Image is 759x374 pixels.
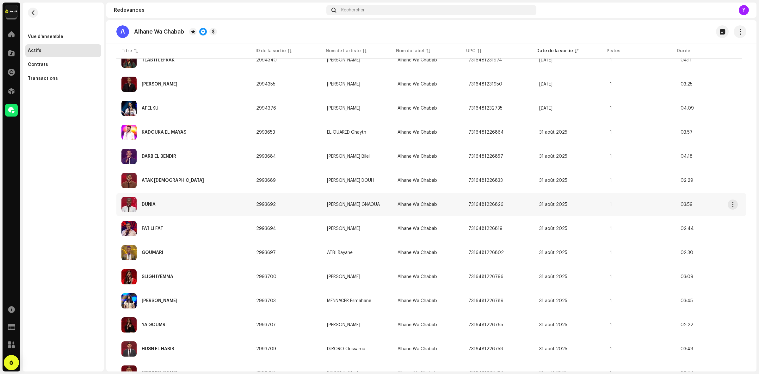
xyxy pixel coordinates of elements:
[28,48,41,53] div: Actifs
[539,58,552,62] span: 1 sept. 2025
[121,149,137,164] img: eb85ee63-b218-4071-8081-d282b3316b95
[256,178,276,183] span: 2993689
[539,323,567,327] span: 31 août 2025
[468,106,503,111] span: 7316481232735
[398,250,437,255] span: Alhane Wa Chabab
[327,299,371,303] div: MENNACER Esmahane
[681,323,693,327] span: 02:22
[256,48,286,54] div: ID de la sortie
[28,62,48,67] div: Contrats
[28,76,58,81] div: Transactions
[327,106,388,111] span: LARAB Zina
[539,106,552,111] span: 1 sept. 2025
[539,347,567,351] span: 31 août 2025
[681,275,693,279] span: 03:09
[681,154,693,159] span: 04:18
[256,130,275,135] span: 2993653
[539,202,567,207] span: 31 août 2025
[256,154,276,159] span: 2993684
[142,202,156,207] div: DUNIA
[121,48,132,54] div: Titre
[681,82,693,86] span: 03:25
[327,226,360,231] div: [PERSON_NAME]
[256,226,276,231] span: 2993694
[398,58,437,62] span: Alhane Wa Chabab
[25,72,101,85] re-m-nav-item: Transactions
[398,202,437,207] span: Alhane Wa Chabab
[28,34,63,39] div: Vue d'ensemble
[327,154,388,159] span: GHELLAB Thamer Bilel
[681,347,693,351] span: 03:48
[121,173,137,188] img: bf2b14dd-4c72-40f0-9f8a-5d028bf2e26a
[539,130,567,135] span: 31 août 2025
[327,130,366,135] div: EL OUARED Ghayth
[610,347,612,351] span: 1
[327,202,388,207] span: Imad Eddine GNAOUA
[468,82,502,86] span: 7316481231950
[398,154,437,159] span: Alhane Wa Chabab
[610,58,612,62] span: 1
[610,299,612,303] span: 1
[256,299,276,303] span: 2993703
[256,347,276,351] span: 2993709
[142,226,163,231] div: FAT LI FAT
[327,202,380,207] div: [PERSON_NAME] GNAOUA
[398,299,437,303] span: Alhane Wa Chabab
[327,226,388,231] span: KAFOUR Mustapha
[256,202,276,207] span: 2993692
[116,25,129,38] div: A
[142,347,174,351] div: HUSN EL HABIB
[121,77,137,92] img: 8b2f47a5-03b0-4e4c-b377-708541663115
[327,178,388,183] span: Imad Eddine DOUH
[398,347,437,351] span: Alhane Wa Chabab
[121,341,137,357] img: 8ef9985d-298a-4248-8662-bc57f3f2e74c
[468,323,503,327] span: 7316481226765
[681,106,694,111] span: 04:09
[539,299,567,303] span: 31 août 2025
[114,8,324,13] div: Redevances
[468,130,504,135] span: 7316481226864
[681,226,694,231] span: 02:44
[610,226,612,231] span: 1
[398,323,437,327] span: Alhane Wa Chabab
[327,323,388,327] span: BOUHASSOUN Nadjat
[398,226,437,231] span: Alhane Wa Chabab
[121,245,137,260] img: 4db7bf4a-30fc-4616-bacb-aa482392e670
[327,347,365,351] div: DJRORO Oussama
[681,299,693,303] span: 03:45
[121,125,137,140] img: 2d5e2f69-50d6-4a5b-93f7-e82bb20c1109
[326,48,361,54] div: Nom de l'artiste
[5,5,18,18] img: 6b198820-6d9f-4d8e-bd7e-78ab9e57ca24
[610,106,612,111] span: 1
[25,44,101,57] re-m-nav-item: Actifs
[468,226,503,231] span: 7316481226819
[468,250,504,255] span: 7316481226802
[327,275,360,279] div: [PERSON_NAME]
[327,250,388,255] span: ATBI Rayane
[468,202,503,207] span: 7316481226826
[142,82,177,86] div: WILI WIL
[142,58,175,62] div: TLABTI LEFRAK
[681,58,692,62] span: 04:11
[327,250,353,255] div: ATBI Rayane
[610,130,612,135] span: 1
[539,82,552,86] span: 1 sept. 2025
[681,178,693,183] span: 02:29
[398,106,437,111] span: Alhane Wa Chabab
[681,202,693,207] span: 03:59
[398,178,437,183] span: Alhane Wa Chabab
[610,178,612,183] span: 1
[610,323,612,327] span: 1
[121,269,137,284] img: c809e88b-c76e-4d4d-b7df-ffb5f4922db4
[256,250,276,255] span: 2993697
[536,48,573,54] div: Date de la sortie
[610,275,612,279] span: 1
[681,250,693,255] span: 02:30
[327,58,388,62] span: ZAHOUI Hadjer
[468,58,502,62] span: 7316481231974
[398,275,437,279] span: Alhane Wa Chabab
[327,347,388,351] span: DJRORO Oussama
[341,8,365,13] span: Rechercher
[468,154,503,159] span: 7316481226857
[327,82,360,86] div: [PERSON_NAME]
